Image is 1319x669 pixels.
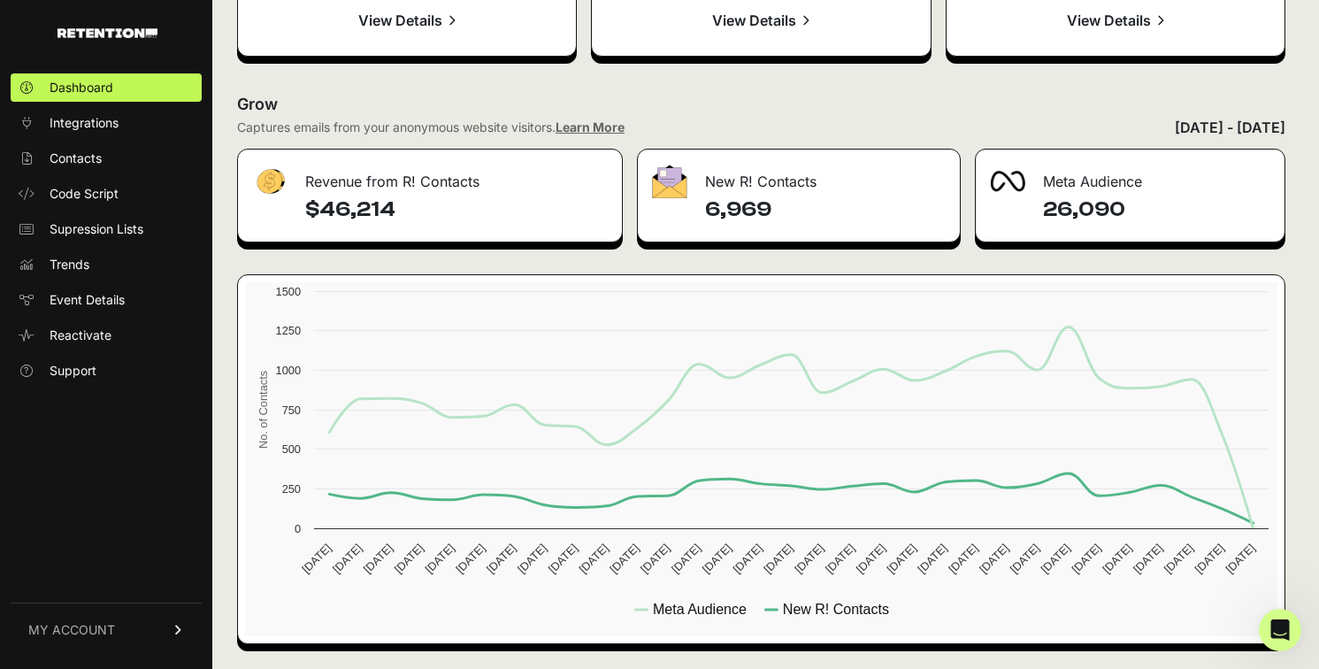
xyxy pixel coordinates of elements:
[58,28,157,38] img: Retention.com
[731,542,765,576] text: [DATE]
[607,542,641,576] text: [DATE]
[1039,542,1073,576] text: [DATE]
[705,196,945,224] h4: 6,969
[556,119,625,135] a: Learn More
[1162,542,1196,576] text: [DATE]
[976,150,1284,203] div: Meta Audience
[1175,117,1285,138] div: [DATE] - [DATE]
[50,150,102,167] span: Contacts
[1259,609,1301,651] iframe: Intercom live chat
[577,542,611,576] text: [DATE]
[237,119,625,136] div: Captures emails from your anonymous website visitors.
[392,542,426,576] text: [DATE]
[453,542,487,576] text: [DATE]
[11,286,202,314] a: Event Details
[11,109,202,137] a: Integrations
[299,542,334,576] text: [DATE]
[50,220,143,238] span: Supression Lists
[50,79,113,96] span: Dashboard
[484,542,518,576] text: [DATE]
[282,482,301,496] text: 250
[792,542,826,576] text: [DATE]
[1008,542,1042,576] text: [DATE]
[11,321,202,350] a: Reactivate
[361,542,395,576] text: [DATE]
[330,542,364,576] text: [DATE]
[761,542,795,576] text: [DATE]
[700,542,734,576] text: [DATE]
[11,73,202,102] a: Dashboard
[276,324,301,337] text: 1250
[1043,196,1270,224] h4: 26,090
[1100,542,1134,576] text: [DATE]
[669,542,703,576] text: [DATE]
[977,542,1011,576] text: [DATE]
[854,542,888,576] text: [DATE]
[638,150,959,203] div: New R! Contacts
[11,215,202,243] a: Supression Lists
[653,602,747,617] text: Meta Audience
[252,165,288,199] img: fa-dollar-13500eef13a19c4ab2b9ed9ad552e47b0d9fc28b02b83b90ba0e00f96d6372e9.png
[1192,542,1227,576] text: [DATE]
[50,327,111,344] span: Reactivate
[783,602,889,617] text: New R! Contacts
[422,542,456,576] text: [DATE]
[28,621,115,639] span: MY ACCOUNT
[238,150,622,203] div: Revenue from R! Contacts
[1223,542,1257,576] text: [DATE]
[11,250,202,279] a: Trends
[276,285,301,298] text: 1500
[50,291,125,309] span: Event Details
[546,542,580,576] text: [DATE]
[885,542,919,576] text: [DATE]
[11,180,202,208] a: Code Script
[282,404,301,417] text: 750
[295,522,301,535] text: 0
[652,165,687,198] img: fa-envelope-19ae18322b30453b285274b1b8af3d052b27d846a4fbe8435d1a52b978f639a2.png
[11,357,202,385] a: Support
[50,256,89,273] span: Trends
[823,542,857,576] text: [DATE]
[11,144,202,173] a: Contacts
[282,442,301,456] text: 500
[276,364,301,377] text: 1000
[1131,542,1165,576] text: [DATE]
[515,542,549,576] text: [DATE]
[1069,542,1103,576] text: [DATE]
[257,371,270,449] text: No. of Contacts
[50,362,96,380] span: Support
[305,196,608,224] h4: $46,214
[11,603,202,657] a: MY ACCOUNT
[915,542,949,576] text: [DATE]
[50,114,119,132] span: Integrations
[50,185,119,203] span: Code Script
[237,92,1285,117] h2: Grow
[990,171,1025,192] img: fa-meta-2f981b61bb99beabf952f7030308934f19ce035c18b003e963880cc3fabeebb7.png
[638,542,672,576] text: [DATE]
[946,542,980,576] text: [DATE]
